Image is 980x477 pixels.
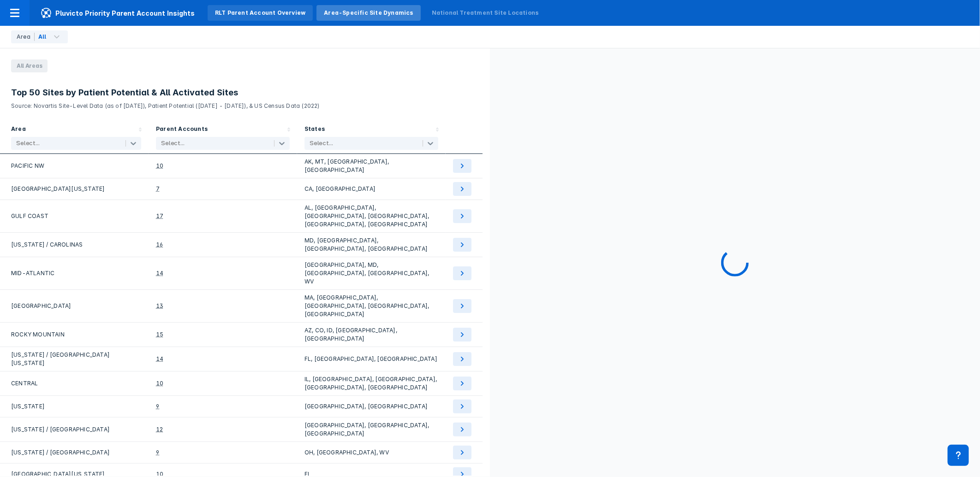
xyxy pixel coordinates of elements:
div: MD, [GEOGRAPHIC_DATA], [GEOGRAPHIC_DATA], [GEOGRAPHIC_DATA] [305,236,438,253]
div: AL, [GEOGRAPHIC_DATA], [GEOGRAPHIC_DATA], [GEOGRAPHIC_DATA], [GEOGRAPHIC_DATA], [GEOGRAPHIC_DATA] [305,204,438,229]
span: All Areas [11,59,48,72]
a: National Treatment Site Locations [424,5,546,21]
h3: Top 50 Sites by Patient Potential & All Activated Sites [11,87,479,98]
div: National Treatment Site Locations [432,9,539,17]
div: Area [11,125,26,135]
p: Source: Novartis Site-Level Data (as of [DATE]), Patient Potential ([DATE] - [DATE]), & US Census... [11,98,479,110]
div: CA, [GEOGRAPHIC_DATA] [305,182,438,196]
div: PACIFIC NW [11,158,141,174]
div: AZ, CO, ID, [GEOGRAPHIC_DATA], [GEOGRAPHIC_DATA] [305,326,438,343]
div: [GEOGRAPHIC_DATA] [11,294,141,318]
div: 9 [156,448,159,457]
div: Parent Accounts [156,125,208,135]
a: Area-Specific Site Dynamics [317,5,420,21]
div: 14 [156,269,163,277]
div: States [305,125,325,135]
div: 12 [156,425,163,434]
div: 10 [156,379,163,388]
div: [GEOGRAPHIC_DATA], MD, [GEOGRAPHIC_DATA], [GEOGRAPHIC_DATA], WV [305,261,438,286]
div: [GEOGRAPHIC_DATA][US_STATE] [11,182,141,196]
div: 13 [156,302,163,310]
div: CENTRAL [11,375,141,392]
div: 9 [156,402,159,411]
div: Area [17,33,35,41]
div: OH, [GEOGRAPHIC_DATA], WV [305,446,438,459]
div: 17 [156,212,163,220]
div: 10 [156,162,163,170]
div: [GEOGRAPHIC_DATA], [GEOGRAPHIC_DATA] [305,400,438,413]
div: [US_STATE] / [GEOGRAPHIC_DATA] [11,446,141,459]
div: 15 [156,330,163,339]
div: MA, [GEOGRAPHIC_DATA], [GEOGRAPHIC_DATA], [GEOGRAPHIC_DATA], [GEOGRAPHIC_DATA] [305,294,438,318]
div: [US_STATE] / CAROLINAS [11,236,141,253]
div: FL, [GEOGRAPHIC_DATA], [GEOGRAPHIC_DATA] [305,351,438,367]
div: 16 [156,241,163,249]
div: 7 [156,185,160,193]
div: Contact Support [948,445,969,466]
div: All [38,33,47,41]
div: [US_STATE] / [GEOGRAPHIC_DATA][US_STATE] [11,351,141,367]
div: [US_STATE] [11,400,141,413]
div: MID-ATLANTIC [11,261,141,286]
div: [GEOGRAPHIC_DATA], [GEOGRAPHIC_DATA], [GEOGRAPHIC_DATA] [305,421,438,438]
span: Pluvicto Priority Parent Account Insights [30,7,206,18]
div: RLT Parent Account Overview [215,9,305,17]
a: RLT Parent Account Overview [208,5,313,21]
div: [US_STATE] / [GEOGRAPHIC_DATA] [11,421,141,438]
div: Sort [149,121,297,154]
div: Sort [297,121,446,154]
div: 14 [156,355,163,363]
div: IL, [GEOGRAPHIC_DATA], [GEOGRAPHIC_DATA], [GEOGRAPHIC_DATA], [GEOGRAPHIC_DATA] [305,375,438,392]
div: Area-Specific Site Dynamics [324,9,413,17]
div: GULF COAST [11,204,141,229]
div: ROCKY MOUNTAIN [11,326,141,343]
div: AK, MT, [GEOGRAPHIC_DATA], [GEOGRAPHIC_DATA] [305,158,438,174]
